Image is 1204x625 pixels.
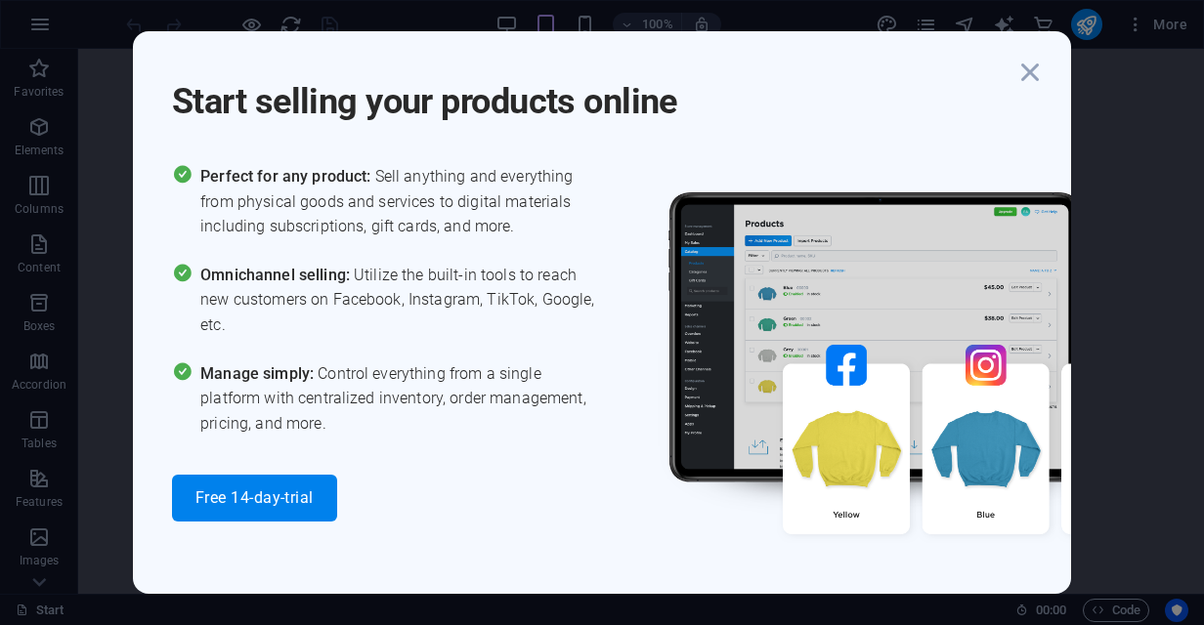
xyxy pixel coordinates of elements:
a: Skip to main content [8,8,138,24]
span: Manage simply: [200,364,318,383]
span: Utilize the built-in tools to reach new customers on Facebook, Instagram, TikTok, Google, etc. [200,263,602,338]
h1: Start selling your products online [172,55,1012,125]
span: Sell anything and everything from physical goods and services to digital materials including subs... [200,164,602,239]
span: Omnichannel selling: [200,266,354,284]
span: Free 14-day-trial [195,490,314,506]
button: Free 14-day-trial [172,475,337,521]
span: Control everything from a single platform with centralized inventory, order management, pricing, ... [200,361,602,437]
span: Perfect for any product: [200,167,374,186]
